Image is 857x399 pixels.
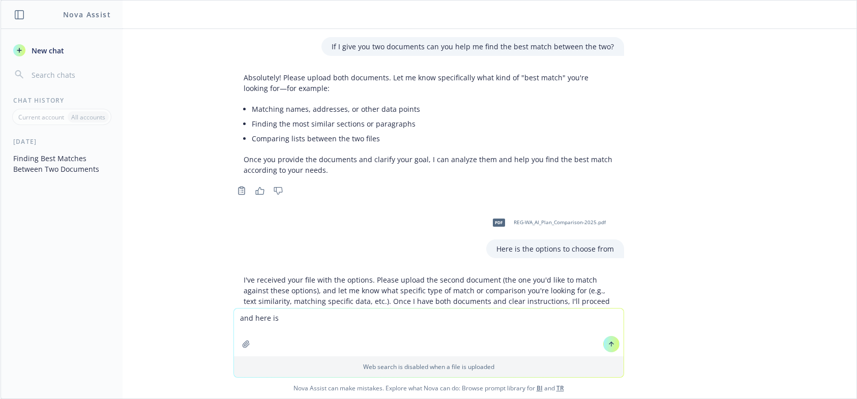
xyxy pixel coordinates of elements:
span: Nova Assist can make mistakes. Explore what Nova can do: Browse prompt library for and [5,378,852,398]
div: pdfREG-WA_AI_Plan_Comparison-2025.pdf [486,210,608,235]
div: Chat History [1,96,123,105]
h1: Nova Assist [63,9,111,20]
p: Current account [18,113,64,121]
span: New chat [29,45,64,56]
p: I've received your file with the options. Please upload the second document (the one you'd like t... [244,274,614,317]
p: If I give you two documents can you help me find the best match between the two? [332,41,614,52]
span: REG-WA_AI_Plan_Comparison-2025.pdf [514,219,606,226]
li: Comparing lists between the two files [252,131,614,146]
button: Finding Best Matches Between Two Documents [9,150,114,177]
button: Thumbs down [270,183,286,198]
li: Finding the most similar sections or paragraphs [252,116,614,131]
p: All accounts [71,113,105,121]
p: Here is the options to choose from [496,243,614,254]
input: Search chats [29,68,110,82]
a: TR [556,384,564,392]
p: Web search is disabled when a file is uploaded [240,362,617,371]
a: BI [537,384,543,392]
div: [DATE] [1,137,123,146]
textarea: and here is [234,309,624,356]
button: New chat [9,41,114,59]
svg: Copy to clipboard [237,186,246,195]
p: Absolutely! Please upload both documents. Let me know specifically what kind of "best match" you'... [244,72,614,94]
p: Once you provide the documents and clarify your goal, I can analyze them and help you find the be... [244,154,614,175]
li: Matching names, addresses, or other data points [252,102,614,116]
span: pdf [493,219,505,226]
